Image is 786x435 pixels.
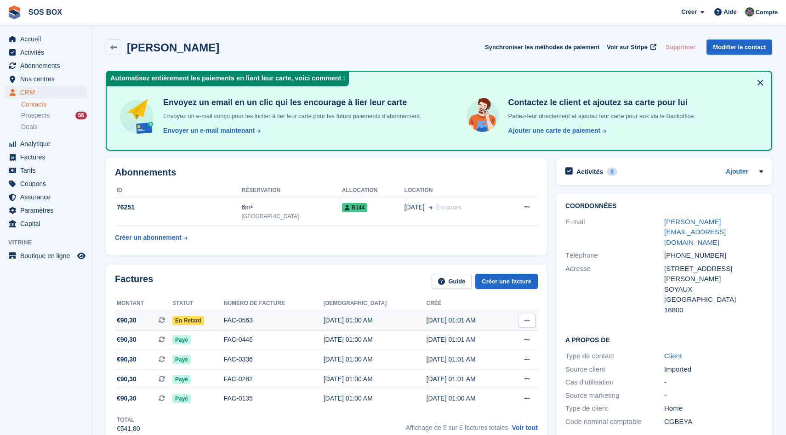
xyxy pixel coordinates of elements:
h4: Envoyez un email en un clic qui les encourage à lier leur carte [159,97,421,108]
div: [DATE] 01:01 AM [427,374,507,384]
a: Ajouter une carte de paiement [505,126,607,136]
th: Location [404,183,504,198]
span: Payé [172,375,191,384]
div: E-mail [565,217,664,248]
div: Envoyer un e-mail maintenant [163,126,255,136]
span: Payé [172,394,191,403]
span: Voir sur Stripe [607,43,648,52]
img: ALEXANDRE SOUBIRA [745,7,754,17]
span: Deals [21,123,38,131]
span: En cours [436,203,461,211]
a: menu [5,204,87,217]
a: Client [664,352,682,360]
div: FAC-0282 [224,374,324,384]
span: Capital [20,217,75,230]
div: Source client [565,364,664,375]
div: Code nominal comptable [565,417,664,427]
div: Type de contact [565,351,664,362]
h2: Activités [576,168,603,176]
div: Cas d'utilisation [565,377,664,388]
span: Affichage de 5 sur 6 factures totales [405,424,508,431]
div: 6m² [242,203,342,212]
span: Activités [20,46,75,59]
div: [DATE] 01:01 AM [427,355,507,364]
th: Réservation [242,183,342,198]
th: ID [115,183,242,198]
div: [PHONE_NUMBER] [664,250,763,261]
div: [GEOGRAPHIC_DATA] [664,294,763,305]
div: FAC-0336 [224,355,324,364]
div: [DATE] 01:00 AM [324,316,427,325]
div: Adresse [565,264,664,316]
span: Payé [172,335,191,345]
h4: Contactez le client et ajoutez sa carte pour lui [505,97,695,108]
th: Créé [427,296,507,311]
button: Synchroniser les méthodes de paiement [485,40,599,55]
div: [DATE] 01:00 AM [324,355,427,364]
a: menu [5,249,87,262]
div: €541,80 [117,424,140,434]
div: Home [664,403,763,414]
div: 16800 [664,305,763,316]
th: Statut [172,296,224,311]
div: Imported [664,364,763,375]
div: Ajouter une carte de paiement [508,126,601,136]
div: FAC-0446 [224,335,324,345]
img: get-in-touch-e3e95b6451f4e49772a6039d3abdde126589d6f45a760754adfa51be33bf0f70.svg [464,97,501,134]
div: - [664,390,763,401]
a: menu [5,217,87,230]
h2: [PERSON_NAME] [127,41,219,54]
h2: A propos de [565,335,763,344]
div: CGBEYA [664,417,763,427]
a: menu [5,151,87,164]
div: Automatisez entièrement les paiements en liant leur carte, voici comment : [107,72,349,86]
div: [DATE] 01:00 AM [324,374,427,384]
div: [DATE] 01:00 AM [324,335,427,345]
span: Nos centres [20,73,75,85]
span: B144 [342,203,368,212]
span: Paramètres [20,204,75,217]
a: Modifier le contact [706,40,772,55]
a: Créer un abonnement [115,229,188,246]
a: menu [5,137,87,150]
span: Accueil [20,33,75,45]
span: Payé [172,355,191,364]
a: menu [5,46,87,59]
div: Téléphone [565,250,664,261]
span: €90,30 [117,316,137,325]
p: Parlez-leur directement et ajoutez leur carte pour eux via le Backoffice. [505,112,695,121]
span: Analytique [20,137,75,150]
a: Créer une facture [475,274,538,289]
span: Boutique en ligne [20,249,75,262]
span: €90,30 [117,394,137,403]
a: Boutique d'aperçu [76,250,87,261]
div: Source marketing [565,390,664,401]
a: Prospects 56 [21,111,87,120]
div: - [664,377,763,388]
div: SOYAUX [664,284,763,295]
div: Créer un abonnement [115,233,182,243]
span: Aide [723,7,736,17]
div: FAC-0135 [224,394,324,403]
a: menu [5,191,87,203]
span: Assurance [20,191,75,203]
div: [GEOGRAPHIC_DATA] [242,212,342,220]
div: [DATE] 01:00 AM [427,394,507,403]
a: menu [5,86,87,99]
a: menu [5,164,87,177]
div: 56 [75,112,87,119]
div: 0 [607,168,617,176]
h2: Abonnements [115,167,538,178]
div: Total [117,416,140,424]
h2: Factures [115,274,153,289]
span: Compte [756,8,778,17]
span: Abonnements [20,59,75,72]
div: FAC-0563 [224,316,324,325]
th: Montant [115,296,172,311]
a: Voir sur Stripe [603,40,658,55]
div: 76251 [115,203,242,212]
a: menu [5,73,87,85]
a: menu [5,177,87,190]
th: [DEMOGRAPHIC_DATA] [324,296,427,311]
h2: Coordonnées [565,203,763,210]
